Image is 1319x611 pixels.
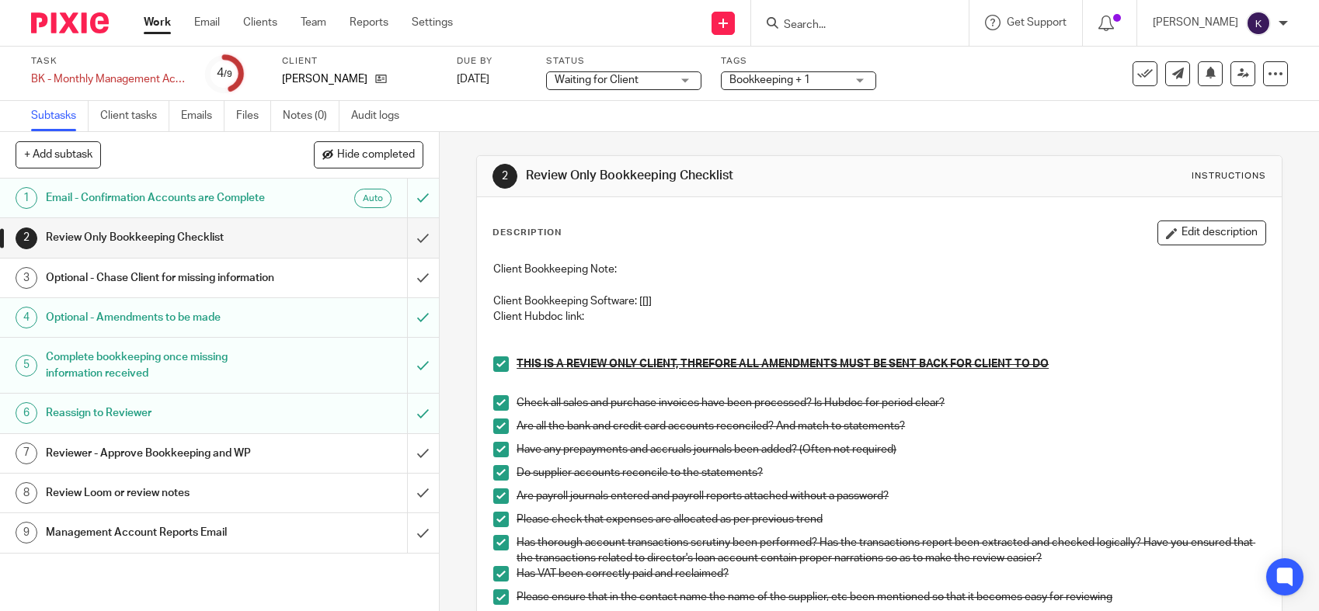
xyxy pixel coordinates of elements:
p: Are all the bank and credit card accounts reconciled? And match to statements? [517,418,1265,434]
div: 6 [16,402,37,424]
div: 2 [16,227,37,249]
a: Clients [243,15,277,30]
p: Has thorough account transactions scrutiny been performed? Has the transactions report been extra... [517,535,1265,567]
a: Notes (0) [283,101,339,131]
div: 8 [16,482,37,504]
u: THIS IS A REVIEW ONLY CLIENT, THREFORE ALL AMENDMENTS MUST BE SENT BACK FOR CLIENT TO DO [517,359,1049,370]
a: Work [144,15,171,30]
a: Subtasks [31,101,89,131]
h1: Reassign to Reviewer [46,401,277,425]
h1: Management Account Reports Email [46,521,277,544]
h1: Review Only Bookkeeping Checklist [526,168,913,184]
p: Description [492,227,562,239]
p: [PERSON_NAME] [282,71,367,87]
p: Do supplier accounts reconcile to the statements? [517,465,1265,481]
div: 5 [16,355,37,377]
button: Hide completed [314,141,423,168]
p: Client Bookkeeping Software: [[]] [493,293,1265,309]
p: [PERSON_NAME] [1153,15,1238,30]
span: Hide completed [337,149,415,161]
label: Tags [721,55,876,68]
span: [DATE] [457,74,489,85]
a: Email [194,15,220,30]
label: Task [31,55,186,68]
span: Bookkeeping + 1 [729,75,810,85]
a: Reports [350,15,388,30]
a: Team [301,15,326,30]
span: Get Support [1007,17,1067,28]
div: BK - Monthly Management Accounts REVIEW ONLY [31,71,186,87]
img: Pixie [31,12,109,33]
div: 9 [16,522,37,543]
a: Audit logs [351,101,411,131]
h1: Review Only Bookkeeping Checklist [46,226,277,249]
label: Due by [457,55,527,68]
p: Please ensure that in the contact name the name of the supplier, etc been mentioned so that it be... [517,589,1265,605]
div: 4 [217,64,232,82]
a: Settings [412,15,453,30]
button: + Add subtask [16,141,101,168]
div: 2 [492,164,517,189]
div: Auto [354,189,392,208]
h1: Optional - Amendments to be made [46,306,277,329]
div: 3 [16,267,37,289]
h1: Review Loom or review notes [46,481,277,505]
p: Are payroll journals entered and payroll reports attached without a password? [517,488,1265,504]
h1: Email - Confirmation Accounts are Complete [46,186,277,210]
p: Client Hubdoc link: [493,309,1265,325]
div: 4 [16,307,37,328]
a: Files [236,101,271,131]
small: /9 [224,70,232,78]
p: Client Bookkeeping Note: [493,262,1265,277]
label: Status [546,55,701,68]
button: Edit description [1157,220,1266,245]
p: Please check that expenses are allocated as per previous trend [517,512,1265,527]
div: Instructions [1192,170,1266,182]
span: Waiting for Client [555,75,639,85]
h1: Optional - Chase Client for missing information [46,266,277,290]
input: Search [782,19,922,33]
a: Client tasks [100,101,169,131]
img: svg%3E [1246,11,1271,36]
a: Emails [181,101,224,131]
label: Client [282,55,437,68]
p: Have any prepayments and accruals journals been added? (Often not required) [517,442,1265,457]
p: Has VAT been correctly paid and reclaimed? [517,566,1265,581]
p: Check all sales and purchase invoices have been processed? Is Hubdoc for period clear? [517,395,1265,411]
div: 1 [16,187,37,209]
h1: Reviewer - Approve Bookkeeping and WP [46,442,277,465]
h1: Complete bookkeeping once missing information received [46,345,277,385]
div: 7 [16,443,37,464]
